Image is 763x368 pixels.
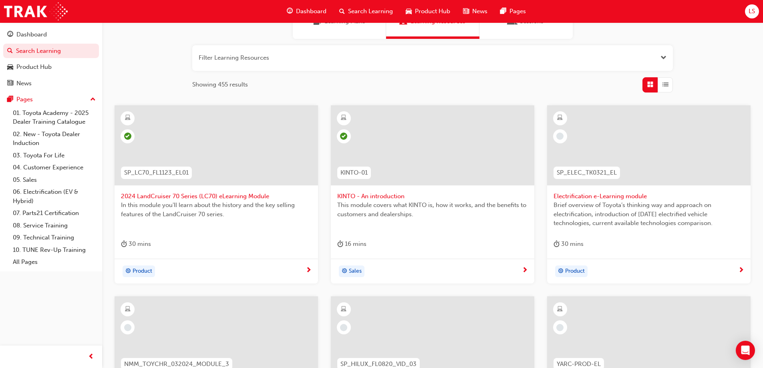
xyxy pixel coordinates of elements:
div: Open Intercom Messenger [736,341,755,360]
span: duration-icon [554,239,560,249]
span: SP_LC70_FL1123_EL01 [124,168,189,177]
div: 30 mins [121,239,151,249]
span: News [472,7,487,16]
a: 10. TUNE Rev-Up Training [10,244,99,256]
span: Learning Plans [313,17,321,26]
a: SP_LC70_FL1123_EL012024 LandCruiser 70 Series (LC70) eLearning ModuleIn this module you'll learn ... [115,105,318,284]
span: 2024 LandCruiser 70 Series (LC70) eLearning Module [121,192,312,201]
a: pages-iconPages [494,3,532,20]
span: learningResourceType_ELEARNING-icon [341,113,346,123]
div: 16 mins [337,239,366,249]
span: Showing 455 results [192,80,248,89]
span: learningResourceType_ELEARNING-icon [125,304,131,315]
div: 30 mins [554,239,584,249]
span: search-icon [339,6,345,16]
span: prev-icon [88,352,94,362]
span: learningRecordVerb_NONE-icon [556,324,564,331]
span: news-icon [7,80,13,87]
span: target-icon [558,266,564,277]
a: SP_ELEC_TK0321_ELElectrification e-Learning moduleBrief overview of Toyota’s thinking way and app... [547,105,751,284]
span: learningResourceType_ELEARNING-icon [557,113,563,123]
span: learningRecordVerb_NONE-icon [124,324,131,331]
a: 08. Service Training [10,219,99,232]
span: Dashboard [296,7,326,16]
a: 02. New - Toyota Dealer Induction [10,128,99,149]
span: LS [749,7,755,16]
span: In this module you'll learn about the history and the key selling features of the LandCruiser 70 ... [121,201,312,219]
a: 03. Toyota For Life [10,149,99,162]
a: Dashboard [3,27,99,42]
span: Pages [509,7,526,16]
span: Sessions [509,17,517,26]
a: guage-iconDashboard [280,3,333,20]
span: next-icon [306,267,312,274]
span: List [662,80,668,89]
span: Sales [349,267,362,276]
span: Brief overview of Toyota’s thinking way and approach on electrification, introduction of [DATE] e... [554,201,744,228]
div: Product Hub [16,62,52,72]
a: 04. Customer Experience [10,161,99,174]
div: Dashboard [16,30,47,39]
span: learningRecordVerb_PASS-icon [124,133,131,140]
span: pages-icon [7,96,13,103]
a: car-iconProduct Hub [399,3,457,20]
button: Open the filter [660,53,666,62]
span: learningRecordVerb_NONE-icon [556,133,564,140]
span: guage-icon [287,6,293,16]
span: car-icon [406,6,412,16]
a: News [3,76,99,91]
span: next-icon [738,267,744,274]
span: This module covers what KINTO is, how it works, and the benefits to customers and dealerships. [337,201,528,219]
span: duration-icon [337,239,343,249]
span: guage-icon [7,31,13,38]
a: 09. Technical Training [10,231,99,244]
span: Electrification e-Learning module [554,192,744,201]
span: KINTO-01 [340,168,368,177]
span: Grid [647,80,653,89]
button: Pages [3,92,99,107]
a: Product Hub [3,60,99,74]
a: Search Learning [3,44,99,58]
a: All Pages [10,256,99,268]
span: learningRecordVerb_PASS-icon [340,133,347,140]
a: news-iconNews [457,3,494,20]
div: News [16,79,32,88]
span: learningResourceType_ELEARNING-icon [557,304,563,315]
span: learningResourceType_ELEARNING-icon [341,304,346,315]
span: news-icon [463,6,469,16]
span: SP_ELEC_TK0321_EL [557,168,617,177]
span: duration-icon [121,239,127,249]
span: Product [133,267,152,276]
span: target-icon [342,266,347,277]
span: learningRecordVerb_NONE-icon [340,324,347,331]
div: Pages [16,95,33,104]
a: search-iconSearch Learning [333,3,399,20]
a: 07. Parts21 Certification [10,207,99,219]
button: DashboardSearch LearningProduct HubNews [3,26,99,92]
img: Trak [4,2,68,20]
span: up-icon [90,95,96,105]
span: Learning Resources [399,17,407,26]
span: search-icon [7,48,13,55]
span: learningResourceType_ELEARNING-icon [125,113,131,123]
span: pages-icon [500,6,506,16]
button: LS [745,4,759,18]
span: KINTO - An introduction [337,192,528,201]
span: target-icon [125,266,131,277]
a: KINTO-01KINTO - An introductionThis module covers what KINTO is, how it works, and the benefits t... [331,105,534,284]
span: next-icon [522,267,528,274]
span: Search Learning [348,7,393,16]
a: 05. Sales [10,174,99,186]
a: 01. Toyota Academy - 2025 Dealer Training Catalogue [10,107,99,128]
span: car-icon [7,64,13,71]
span: Product Hub [415,7,450,16]
a: 06. Electrification (EV & Hybrid) [10,186,99,207]
span: Product [565,267,585,276]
